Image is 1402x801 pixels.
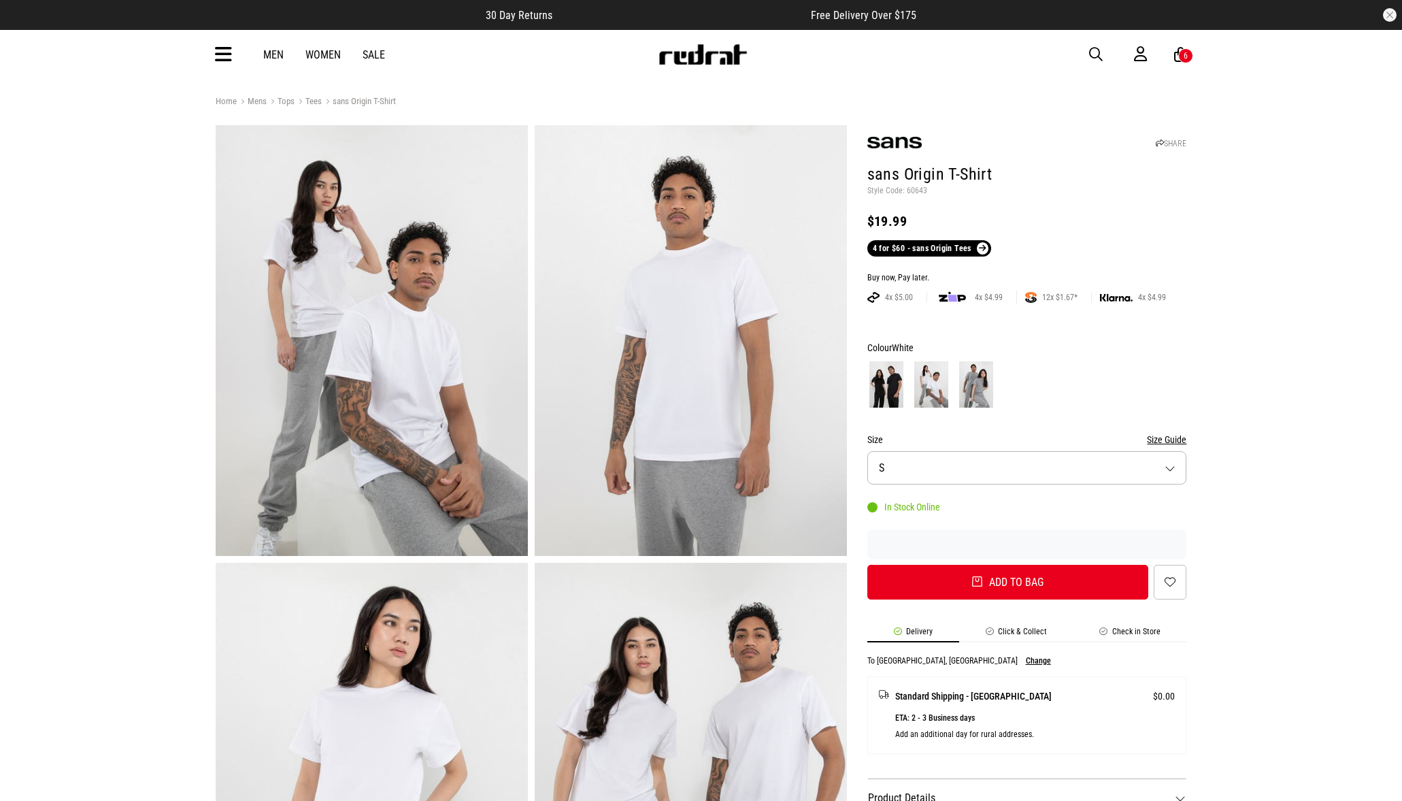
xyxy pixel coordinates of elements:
span: 30 Day Returns [486,9,552,22]
button: Size Guide [1147,431,1186,448]
span: 4x $4.99 [969,292,1008,303]
img: sans [867,137,922,148]
span: 4x $5.00 [880,292,918,303]
a: Women [305,48,341,61]
h1: sans Origin T-Shirt [867,164,1187,186]
iframe: Customer reviews powered by Trustpilot [580,8,784,22]
img: KLARNA [1100,294,1133,301]
span: $0.00 [1153,688,1175,704]
div: Size [867,431,1187,448]
li: Delivery [867,627,959,642]
button: Add to bag [867,565,1149,600]
button: Change [1026,656,1051,666]
li: Click & Collect [959,627,1073,642]
span: 4x $4.99 [1133,292,1171,303]
a: Sale [363,48,385,61]
a: sans Origin T-Shirt [322,96,396,109]
span: Standard Shipping - [GEOGRAPHIC_DATA] [895,688,1052,704]
div: 6 [1184,51,1188,61]
img: Sans Origin T-shirt in White [216,125,528,556]
p: To [GEOGRAPHIC_DATA], [GEOGRAPHIC_DATA] [867,656,1018,666]
button: S [867,451,1187,485]
p: Style Code: 60643 [867,186,1187,197]
span: S [879,461,884,474]
img: Redrat logo [658,44,748,65]
img: AFTERPAY [867,292,880,303]
iframe: Customer reviews powered by Trustpilot [867,538,1187,551]
img: zip [939,291,966,304]
div: $19.99 [867,213,1187,229]
img: Grey Marle [959,361,993,408]
a: Mens [237,96,267,109]
div: In Stock Online [867,502,940,512]
img: SPLITPAY [1025,292,1037,303]
div: Buy now, Pay later. [867,273,1187,284]
a: 4 for $60 - sans Origin Tees [867,240,992,257]
a: Tops [267,96,295,109]
img: White [914,361,948,408]
span: Free Delivery Over $175 [811,9,916,22]
img: Sans Origin T-shirt in White [535,125,847,556]
p: ETA: 2 - 3 Business days Add an additional day for rural addresses. [895,710,1175,742]
div: Colour [867,340,1187,356]
li: Check in Store [1073,627,1187,642]
a: SHARE [1156,139,1186,148]
span: 12x $1.67* [1037,292,1083,303]
a: Tees [295,96,322,109]
a: Men [263,48,284,61]
a: 6 [1174,48,1187,62]
span: White [892,342,914,353]
img: Black [869,361,903,408]
a: Home [216,96,237,106]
